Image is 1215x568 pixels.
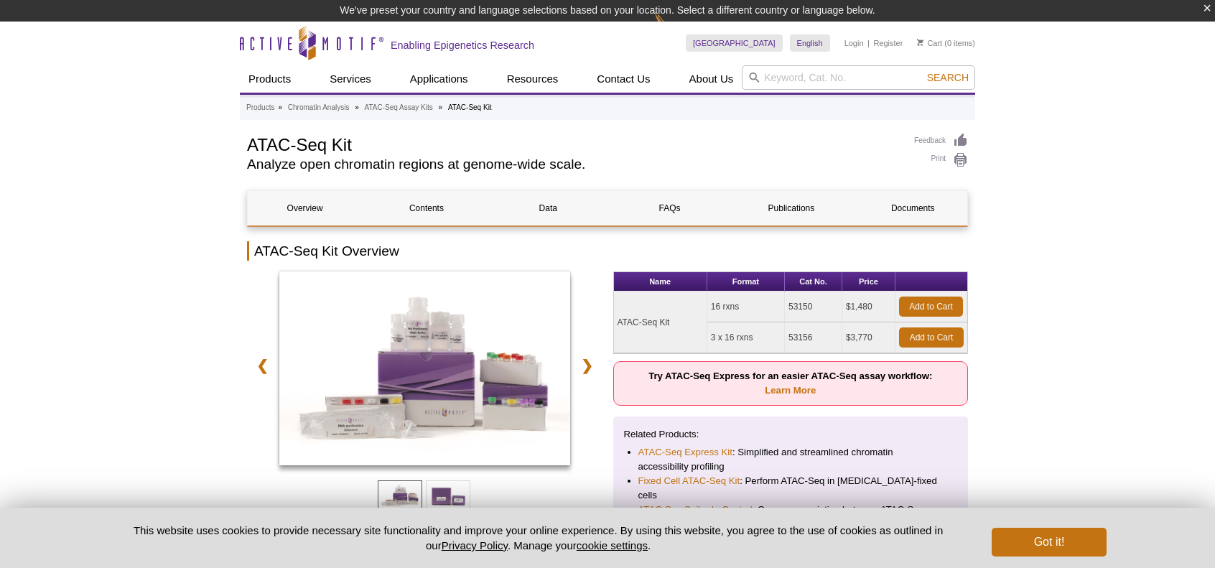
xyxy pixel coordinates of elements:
[638,474,944,503] li: : Perform ATAC-Seq in [MEDICAL_DATA]-fixed cells
[785,272,842,292] th: Cat No.
[873,38,903,48] a: Register
[842,272,895,292] th: Price
[614,292,707,353] td: ATAC-Seq Kit
[108,523,968,553] p: This website uses cookies to provide necessary site functionality and improve your online experie...
[765,385,816,396] a: Learn More
[613,191,727,225] a: FAQs
[572,349,602,382] a: ❯
[917,34,975,52] li: (0 items)
[391,39,534,52] h2: Enabling Epigenetics Research
[638,503,753,517] a: ATAC-Seq Spike-In Control
[588,65,658,93] a: Contact Us
[654,11,692,45] img: Change Here
[899,327,964,348] a: Add to Cart
[321,65,380,93] a: Services
[365,101,433,114] a: ATAC-Seq Assay Kits
[867,34,870,52] li: |
[246,101,274,114] a: Products
[278,103,282,111] li: »
[914,133,968,149] a: Feedback
[638,503,944,531] li: : Overcome variation between ATAC-Seq datasets
[844,38,864,48] a: Login
[856,191,970,225] a: Documents
[279,271,570,465] img: ATAC-Seq Kit
[498,65,567,93] a: Resources
[638,474,740,488] a: Fixed Cell ATAC-Seq Kit
[401,65,477,93] a: Applications
[247,241,968,261] h2: ATAC-Seq Kit Overview
[247,133,900,154] h1: ATAC-Seq Kit
[248,191,362,225] a: Overview
[917,38,942,48] a: Cart
[279,271,570,470] a: ATAC-Seq Kit
[577,539,648,551] button: cookie settings
[614,272,707,292] th: Name
[992,528,1107,557] button: Got it!
[842,292,895,322] td: $1,480
[927,72,969,83] span: Search
[240,65,299,93] a: Products
[638,445,944,474] li: : Simplified and streamlined chromatin accessibility profiling
[686,34,783,52] a: [GEOGRAPHIC_DATA]
[439,103,443,111] li: »
[790,34,830,52] a: English
[624,427,958,442] p: Related Products:
[899,297,963,317] a: Add to Cart
[369,191,483,225] a: Contents
[442,539,508,551] a: Privacy Policy
[707,272,785,292] th: Format
[742,65,975,90] input: Keyword, Cat. No.
[914,152,968,168] a: Print
[448,103,492,111] li: ATAC-Seq Kit
[648,371,932,396] strong: Try ATAC-Seq Express for an easier ATAC-Seq assay workflow:
[638,445,732,460] a: ATAC-Seq Express Kit
[785,322,842,353] td: 53156
[917,39,923,46] img: Your Cart
[707,292,785,322] td: 16 rxns
[247,158,900,171] h2: Analyze open chromatin regions at genome-wide scale.
[681,65,742,93] a: About Us
[734,191,848,225] a: Publications
[247,349,278,382] a: ❮
[842,322,895,353] td: $3,770
[491,191,605,225] a: Data
[785,292,842,322] td: 53150
[288,101,350,114] a: Chromatin Analysis
[707,322,785,353] td: 3 x 16 rxns
[923,71,973,84] button: Search
[355,103,359,111] li: »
